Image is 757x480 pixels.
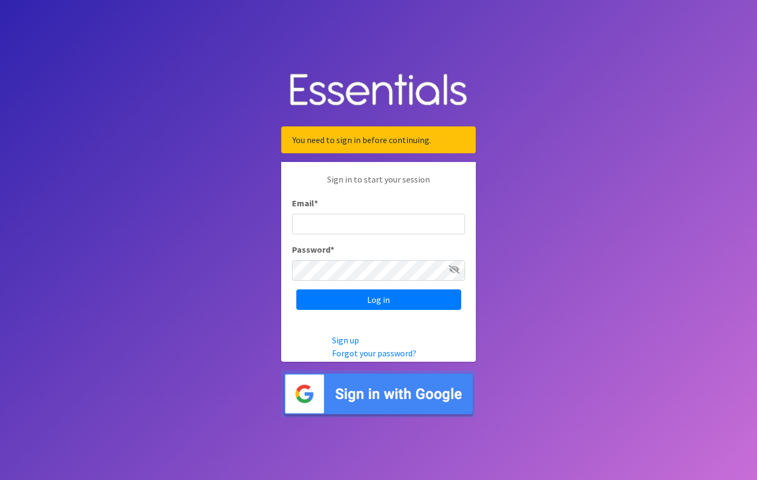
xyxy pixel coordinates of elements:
[281,126,476,153] div: You need to sign in before continuing.
[281,370,476,417] img: Sign in with Google
[292,243,334,256] label: Password
[296,289,461,310] input: Log in
[292,197,318,209] label: Email
[281,63,476,118] img: Human Essentials
[314,198,318,208] abbr: required
[330,244,334,255] abbr: required
[332,335,359,346] a: Sign up
[332,348,416,359] a: Forgot your password?
[292,173,465,197] p: Sign in to start your session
